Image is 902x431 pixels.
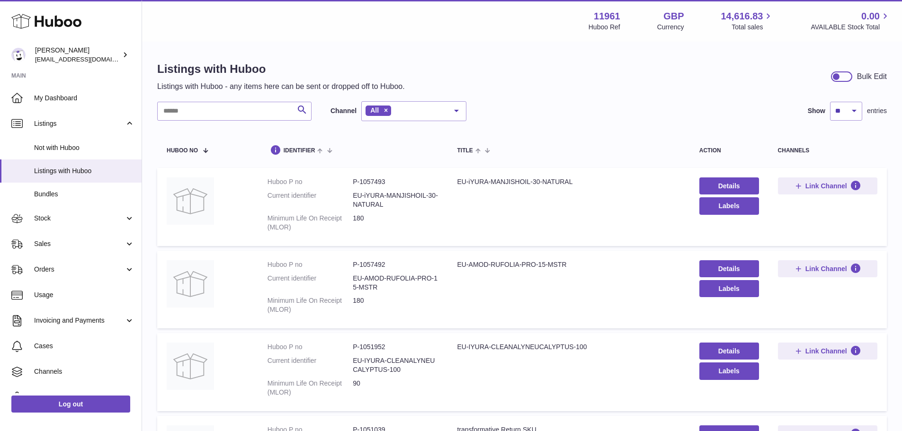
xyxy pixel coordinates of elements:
dd: P-1057492 [353,260,438,269]
span: [EMAIL_ADDRESS][DOMAIN_NAME] [35,55,139,63]
span: Huboo no [167,148,198,154]
dd: 180 [353,296,438,314]
div: EU-iYURA-MANJISHOIL-30-NATURAL [457,177,680,186]
span: identifier [284,148,315,154]
span: 0.00 [861,10,880,23]
span: 14,616.83 [721,10,763,23]
span: Invoicing and Payments [34,316,125,325]
a: Details [699,177,759,194]
dd: P-1051952 [353,343,438,352]
dd: P-1057493 [353,177,438,186]
span: Listings with Huboo [34,167,134,176]
dt: Current identifier [268,356,353,374]
span: Usage [34,290,134,299]
dd: EU-IYURA-CLEANALYNEUCALYPTUS-100 [353,356,438,374]
dt: Huboo P no [268,343,353,352]
dd: EU-iYURA-MANJISHOIL-30-NATURAL [353,191,438,209]
span: Cases [34,342,134,351]
button: Link Channel [778,177,877,194]
dd: 90 [353,379,438,397]
span: entries [867,106,887,115]
button: Labels [699,362,759,379]
strong: 11961 [594,10,620,23]
img: EU-AMOD-RUFOLIA-PRO-15-MSTR [167,260,214,308]
span: Settings [34,393,134,402]
dt: Huboo P no [268,260,353,269]
span: title [457,148,473,154]
dt: Huboo P no [268,177,353,186]
a: Details [699,343,759,360]
button: Link Channel [778,260,877,277]
dd: 180 [353,214,438,232]
span: Channels [34,367,134,376]
span: Sales [34,239,125,248]
a: 0.00 AVAILABLE Stock Total [811,10,891,32]
label: Channel [330,106,357,115]
dt: Minimum Life On Receipt (MLOR) [268,296,353,314]
span: My Dashboard [34,94,134,103]
h1: Listings with Huboo [157,62,405,77]
button: Labels [699,197,759,214]
div: Bulk Edit [857,71,887,82]
span: Link Channel [805,264,847,273]
button: Labels [699,280,759,297]
span: Link Channel [805,182,847,190]
span: Total sales [732,23,774,32]
button: Link Channel [778,343,877,360]
strong: GBP [663,10,684,23]
span: Stock [34,214,125,223]
a: Details [699,260,759,277]
span: Listings [34,119,125,128]
div: action [699,148,759,154]
div: channels [778,148,877,154]
div: Currency [657,23,684,32]
p: Listings with Huboo - any items here can be sent or dropped off to Huboo. [157,81,405,92]
div: EU-IYURA-CLEANALYNEUCALYPTUS-100 [457,343,680,352]
span: Bundles [34,190,134,199]
dt: Current identifier [268,191,353,209]
div: [PERSON_NAME] [35,46,120,64]
span: Link Channel [805,347,847,355]
span: Not with Huboo [34,143,134,152]
dd: EU-AMOD-RUFOLIA-PRO-15-MSTR [353,274,438,292]
a: Log out [11,396,130,413]
div: EU-AMOD-RUFOLIA-PRO-15-MSTR [457,260,680,269]
dt: Current identifier [268,274,353,292]
a: 14,616.83 Total sales [721,10,774,32]
span: AVAILABLE Stock Total [811,23,891,32]
dt: Minimum Life On Receipt (MLOR) [268,214,353,232]
dt: Minimum Life On Receipt (MLOR) [268,379,353,397]
img: EU-IYURA-CLEANALYNEUCALYPTUS-100 [167,343,214,390]
span: Orders [34,265,125,274]
div: Huboo Ref [589,23,620,32]
img: internalAdmin-11961@internal.huboo.com [11,48,26,62]
img: EU-iYURA-MANJISHOIL-30-NATURAL [167,177,214,225]
label: Show [808,106,825,115]
span: All [370,106,379,114]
